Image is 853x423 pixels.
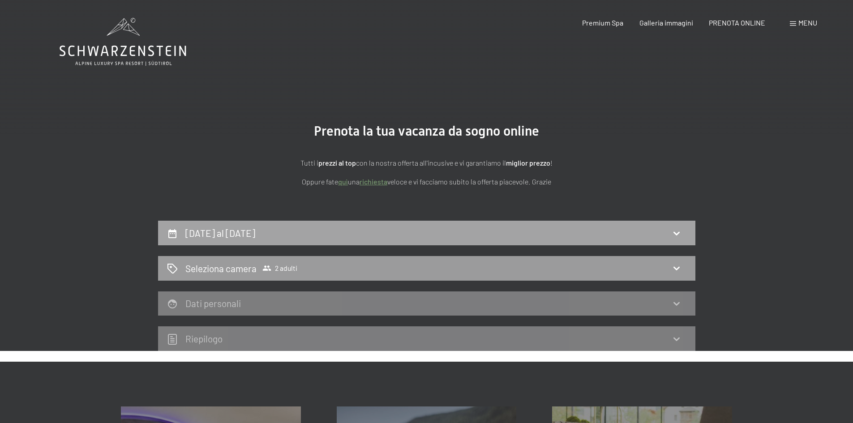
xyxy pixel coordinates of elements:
a: richiesta [360,177,387,186]
strong: miglior prezzo [506,158,550,167]
a: PRENOTA ONLINE [709,18,765,27]
p: Tutti i con la nostra offerta all'incusive e vi garantiamo il ! [203,157,651,169]
h2: Riepilogo [185,333,223,344]
span: 2 adulti [262,264,297,273]
p: Oppure fate una veloce e vi facciamo subito la offerta piacevole. Grazie [203,176,651,188]
h2: [DATE] al [DATE] [185,227,255,239]
span: Menu [798,18,817,27]
h2: Seleziona camera [185,262,257,275]
h2: Dati personali [185,298,241,309]
strong: prezzi al top [318,158,356,167]
a: Galleria immagini [639,18,693,27]
a: quì [338,177,348,186]
a: Premium Spa [582,18,623,27]
span: Prenota la tua vacanza da sogno online [314,123,539,139]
